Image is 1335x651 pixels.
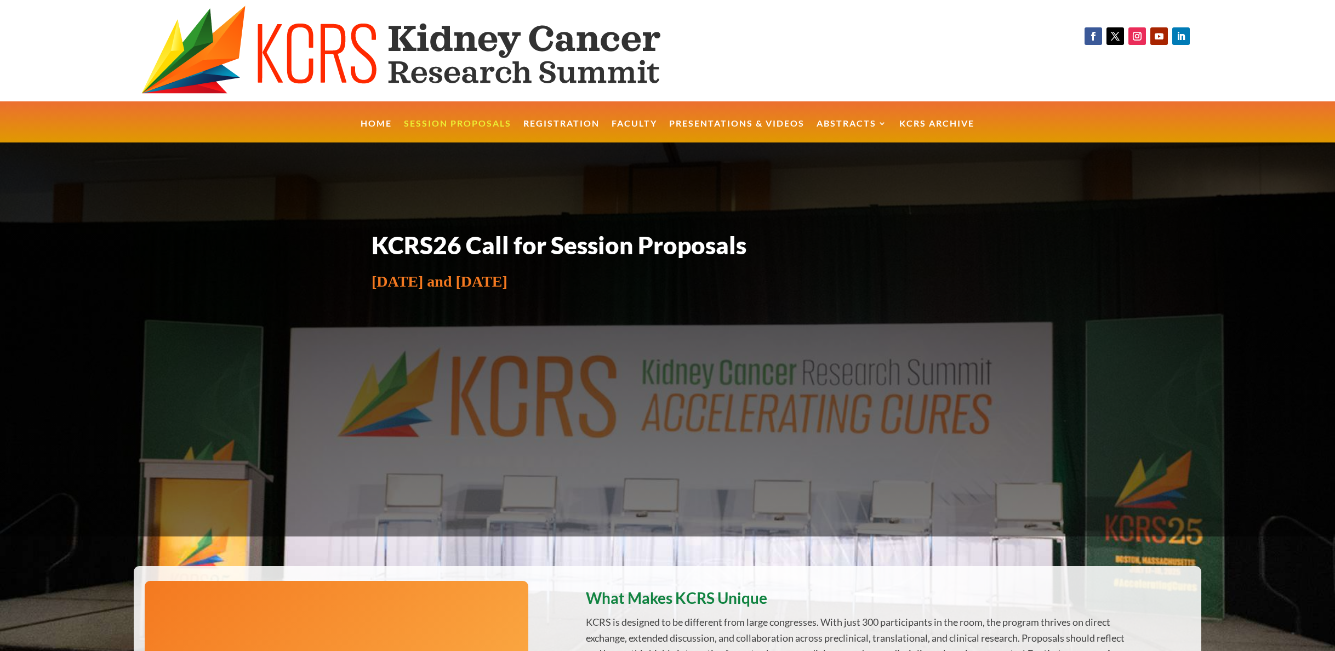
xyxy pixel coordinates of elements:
[141,5,724,96] img: KCRS generic logo wide
[1106,27,1124,45] a: Follow on X
[669,119,805,143] a: Presentations & Videos
[1172,27,1190,45] a: Follow on LinkedIn
[586,589,767,607] strong: What Makes KCRS Unique
[1085,27,1102,45] a: Follow on Facebook
[612,119,657,143] a: Faculty
[817,119,887,143] a: Abstracts
[361,119,392,143] a: Home
[523,119,600,143] a: Registration
[1150,27,1168,45] a: Follow on Youtube
[372,230,963,266] h1: KCRS26 Call for Session Proposals
[404,119,511,143] a: Session Proposals
[1128,27,1146,45] a: Follow on Instagram
[899,119,974,143] a: KCRS Archive
[372,266,963,297] p: [DATE] and [DATE]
